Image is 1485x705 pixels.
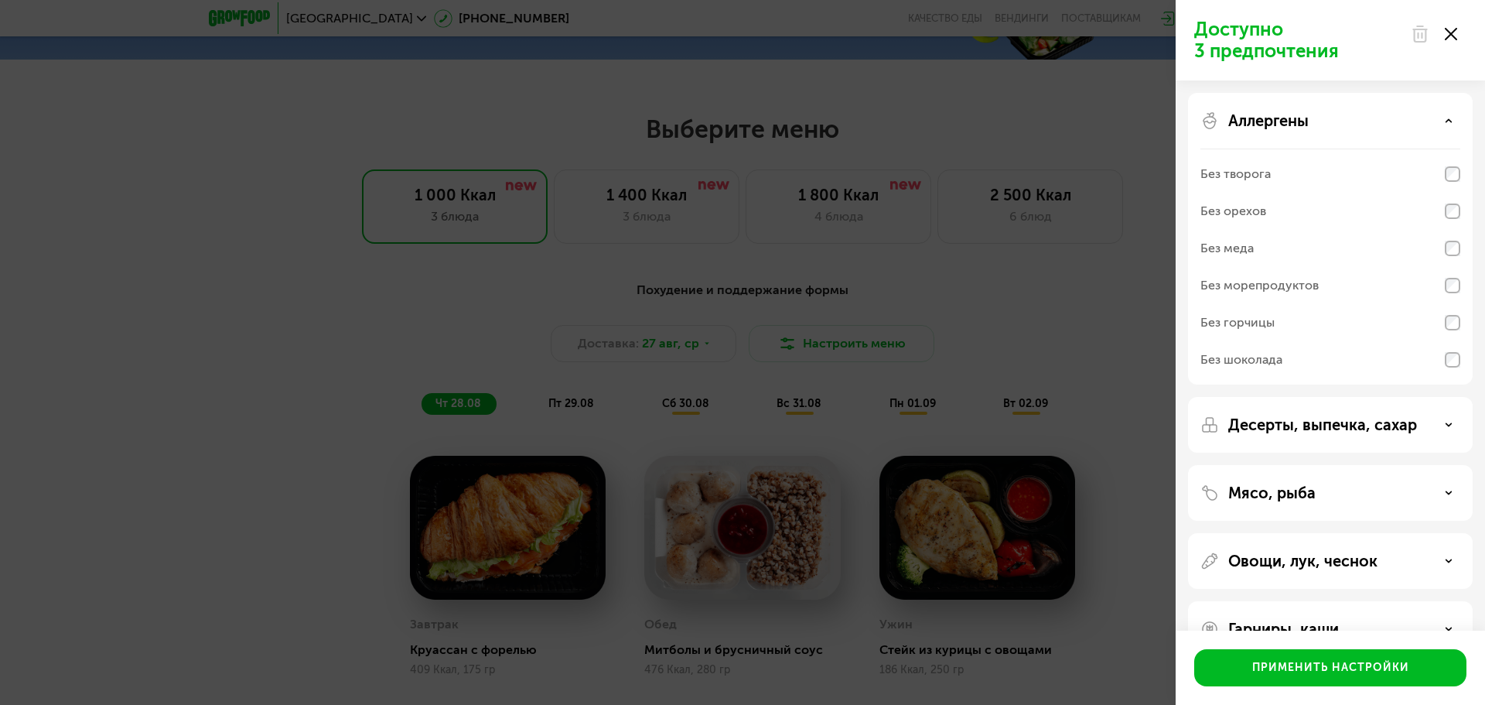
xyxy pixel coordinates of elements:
[1200,239,1254,258] div: Без меда
[1200,276,1319,295] div: Без морепродуктов
[1200,202,1266,221] div: Без орехов
[1194,19,1401,62] p: Доступно 3 предпочтения
[1228,111,1309,130] p: Аллергены
[1228,620,1339,638] p: Гарниры, каши
[1228,552,1377,570] p: Овощи, лук, чеснок
[1200,165,1271,183] div: Без творога
[1200,313,1275,332] div: Без горчицы
[1252,660,1409,676] div: Применить настройки
[1194,649,1466,686] button: Применить настройки
[1200,351,1282,369] div: Без шоколада
[1228,416,1417,434] p: Десерты, выпечка, сахар
[1228,484,1316,502] p: Мясо, рыба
